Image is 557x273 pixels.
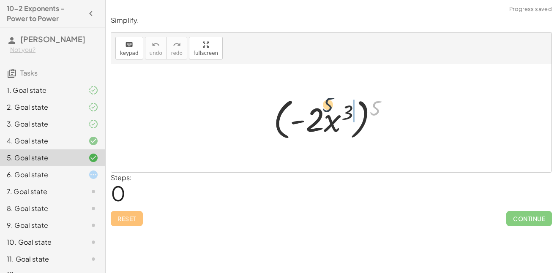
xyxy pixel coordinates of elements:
[88,203,98,214] i: Task not started.
[7,170,75,180] div: 6. Goal state
[88,254,98,264] i: Task not started.
[7,85,75,95] div: 1. Goal state
[189,37,223,59] button: fullscreen
[111,180,126,206] span: 0
[509,5,552,14] span: Progress saved
[152,40,160,50] i: undo
[150,50,162,56] span: undo
[88,119,98,129] i: Task finished and part of it marked as correct.
[88,170,98,180] i: Task started.
[88,237,98,247] i: Task not started.
[7,220,75,230] div: 9. Goal state
[171,50,183,56] span: redo
[7,136,75,146] div: 4. Goal state
[88,220,98,230] i: Task not started.
[173,40,181,50] i: redo
[7,187,75,197] div: 7. Goal state
[7,102,75,112] div: 2. Goal state
[20,68,38,77] span: Tasks
[125,40,133,50] i: keyboard
[88,153,98,163] i: Task finished and correct.
[7,237,75,247] div: 10. Goal state
[111,173,132,182] label: Steps:
[167,37,187,59] button: redoredo
[7,254,75,264] div: 11. Goal state
[88,136,98,146] i: Task finished and correct.
[194,50,218,56] span: fullscreen
[88,102,98,112] i: Task finished and part of it marked as correct.
[88,187,98,197] i: Task not started.
[7,119,75,129] div: 3. Goal state
[145,37,167,59] button: undoundo
[7,3,83,24] h4: 10-2 Exponents - Power to Power
[10,46,98,54] div: Not you?
[7,203,75,214] div: 8. Goal state
[115,37,143,59] button: keyboardkeypad
[88,85,98,95] i: Task finished and part of it marked as correct.
[120,50,139,56] span: keypad
[111,16,552,25] p: Simplify.
[20,34,85,44] span: [PERSON_NAME]
[7,153,75,163] div: 5. Goal state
